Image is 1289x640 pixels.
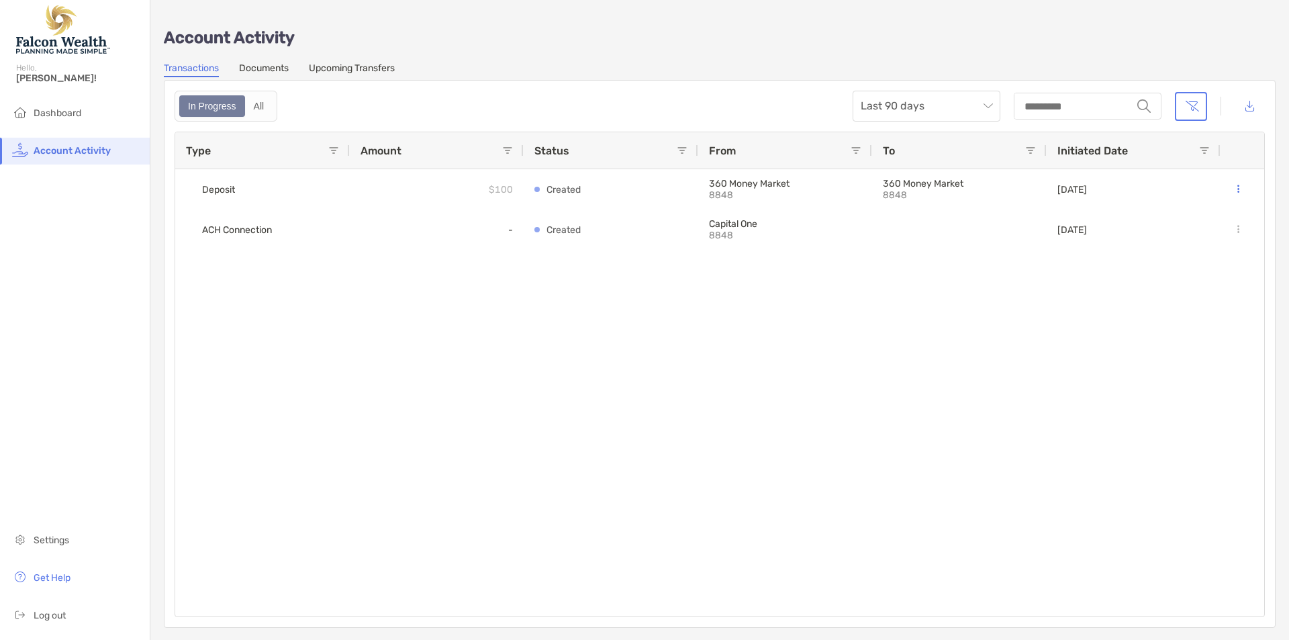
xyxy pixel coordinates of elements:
a: Upcoming Transfers [309,62,395,77]
p: 8848 [709,230,803,241]
span: Log out [34,610,66,621]
span: From [709,144,736,157]
p: $100 [489,181,513,198]
p: [DATE] [1057,184,1087,195]
span: Deposit [202,179,235,201]
span: Dashboard [34,107,81,119]
p: Created [546,222,581,238]
a: Transactions [164,62,219,77]
img: input icon [1137,99,1151,113]
span: ACH Connection [202,219,272,241]
span: [PERSON_NAME]! [16,73,142,84]
span: Account Activity [34,145,111,156]
p: 360 Money Market [709,178,861,189]
button: Clear filters [1175,92,1207,121]
p: Capital One [709,218,861,230]
p: 8848 [709,189,803,201]
img: get-help icon [12,569,28,585]
span: Last 90 days [861,91,992,121]
div: segmented control [175,91,277,122]
img: logout icon [12,606,28,623]
span: Get Help [34,572,70,584]
p: [DATE] [1057,224,1087,236]
p: 360 Money Market [883,178,1036,189]
span: To [883,144,895,157]
span: Status [534,144,569,157]
span: Amount [361,144,401,157]
div: - [350,210,524,250]
p: Created [546,181,581,198]
span: Settings [34,535,69,546]
div: All [246,97,272,116]
span: Type [186,144,211,157]
img: household icon [12,104,28,120]
img: settings icon [12,531,28,547]
p: Account Activity [164,30,1276,46]
span: Initiated Date [1057,144,1128,157]
a: Documents [239,62,289,77]
p: 8848 [883,189,977,201]
div: In Progress [181,97,244,116]
img: Falcon Wealth Planning Logo [16,5,110,54]
img: activity icon [12,142,28,158]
